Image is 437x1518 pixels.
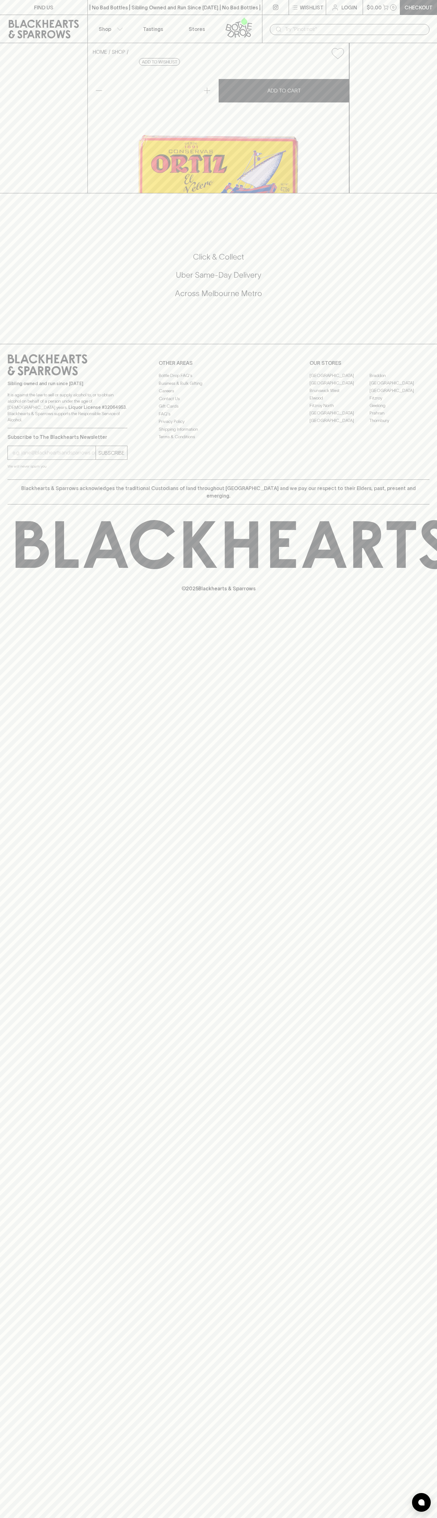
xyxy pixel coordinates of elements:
a: [GEOGRAPHIC_DATA] [310,372,370,379]
a: SHOP [112,49,125,55]
img: bubble-icon [418,1499,425,1506]
p: Wishlist [300,4,324,11]
a: Shipping Information [159,425,279,433]
p: Sibling owned and run since [DATE] [7,380,127,387]
a: Bottle Drop FAQ's [159,372,279,379]
h5: Uber Same-Day Delivery [7,270,430,280]
a: [GEOGRAPHIC_DATA] [310,379,370,387]
button: Add to wishlist [139,58,180,66]
h5: Across Melbourne Metro [7,288,430,299]
p: Subscribe to The Blackhearts Newsletter [7,433,127,441]
p: OTHER AREAS [159,359,279,367]
p: FIND US [34,4,53,11]
a: Terms & Conditions [159,433,279,441]
a: Privacy Policy [159,418,279,425]
a: Prahran [370,409,430,417]
p: It is against the law to sell or supply alcohol to, or to obtain alcohol on behalf of a person un... [7,392,127,423]
a: Careers [159,387,279,395]
a: Brunswick West [310,387,370,394]
p: OUR STORES [310,359,430,367]
a: Contact Us [159,395,279,402]
p: $0.00 [367,4,382,11]
a: Braddon [370,372,430,379]
a: Thornbury [370,417,430,424]
p: Checkout [405,4,433,11]
p: SUBSCRIBE [98,449,125,457]
input: e.g. jane@blackheartsandsparrows.com.au [12,448,96,458]
button: SUBSCRIBE [96,446,127,459]
p: ADD TO CART [267,87,301,94]
p: We will never spam you [7,463,127,469]
button: Shop [88,15,132,43]
a: Gift Cards [159,403,279,410]
h5: Click & Collect [7,252,430,262]
p: Login [341,4,357,11]
a: [GEOGRAPHIC_DATA] [310,417,370,424]
img: 43825.png [88,64,349,193]
input: Try "Pinot noir" [285,24,425,34]
p: Shop [99,25,111,33]
p: 0 [392,6,395,9]
div: Call to action block [7,227,430,331]
p: Tastings [143,25,163,33]
a: Stores [175,15,219,43]
p: Stores [189,25,205,33]
a: [GEOGRAPHIC_DATA] [310,409,370,417]
a: HOME [93,49,107,55]
a: Business & Bulk Gifting [159,379,279,387]
p: Blackhearts & Sparrows acknowledges the traditional Custodians of land throughout [GEOGRAPHIC_DAT... [12,484,425,499]
a: Fitzroy North [310,402,370,409]
a: Geelong [370,402,430,409]
button: Add to wishlist [329,46,346,62]
a: [GEOGRAPHIC_DATA] [370,387,430,394]
a: FAQ's [159,410,279,418]
strong: Liquor License #32064953 [68,405,126,410]
a: Elwood [310,394,370,402]
a: [GEOGRAPHIC_DATA] [370,379,430,387]
button: ADD TO CART [219,79,349,102]
a: Tastings [131,15,175,43]
a: Fitzroy [370,394,430,402]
